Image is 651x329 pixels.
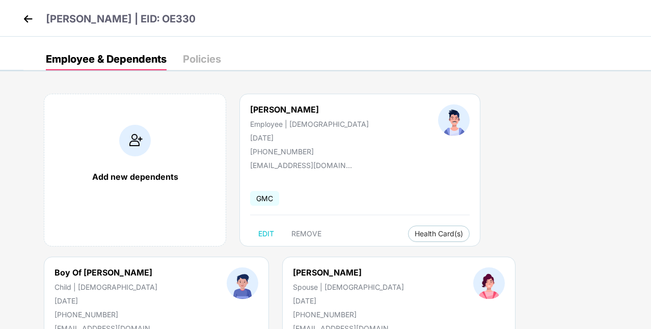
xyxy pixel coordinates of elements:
[55,283,157,291] div: Child | [DEMOGRAPHIC_DATA]
[119,125,151,156] img: addIcon
[293,267,404,278] div: [PERSON_NAME]
[250,161,352,170] div: [EMAIL_ADDRESS][DOMAIN_NAME]
[55,267,157,278] div: Boy Of [PERSON_NAME]
[258,230,274,238] span: EDIT
[55,172,215,182] div: Add new dependents
[250,191,279,206] span: GMC
[46,54,167,64] div: Employee & Dependents
[283,226,330,242] button: REMOVE
[20,11,36,26] img: back
[183,54,221,64] div: Policies
[408,226,470,242] button: Health Card(s)
[250,147,369,156] div: [PHONE_NUMBER]
[250,120,369,128] div: Employee | [DEMOGRAPHIC_DATA]
[250,226,282,242] button: EDIT
[293,310,404,319] div: [PHONE_NUMBER]
[55,310,157,319] div: [PHONE_NUMBER]
[46,11,196,27] p: [PERSON_NAME] | EID: OE330
[473,267,505,299] img: profileImage
[250,104,369,115] div: [PERSON_NAME]
[293,283,404,291] div: Spouse | [DEMOGRAPHIC_DATA]
[293,296,404,305] div: [DATE]
[438,104,470,136] img: profileImage
[55,296,157,305] div: [DATE]
[227,267,258,299] img: profileImage
[291,230,321,238] span: REMOVE
[415,231,463,236] span: Health Card(s)
[250,133,369,142] div: [DATE]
